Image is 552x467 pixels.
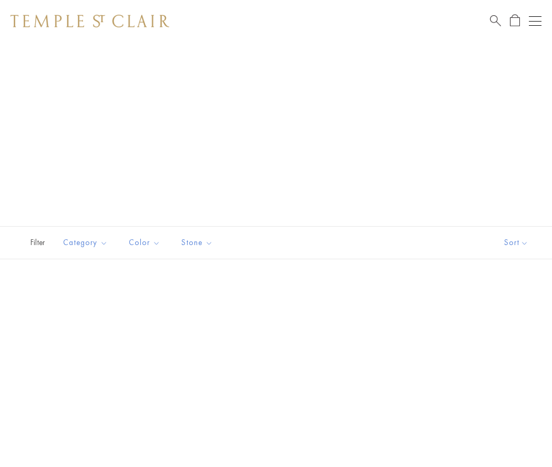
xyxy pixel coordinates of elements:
[176,236,221,249] span: Stone
[11,15,169,27] img: Temple St. Clair
[481,227,552,259] button: Show sort by
[510,14,520,27] a: Open Shopping Bag
[121,231,168,255] button: Color
[529,15,541,27] button: Open navigation
[55,231,116,255] button: Category
[490,14,501,27] a: Search
[173,231,221,255] button: Stone
[124,236,168,249] span: Color
[58,236,116,249] span: Category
